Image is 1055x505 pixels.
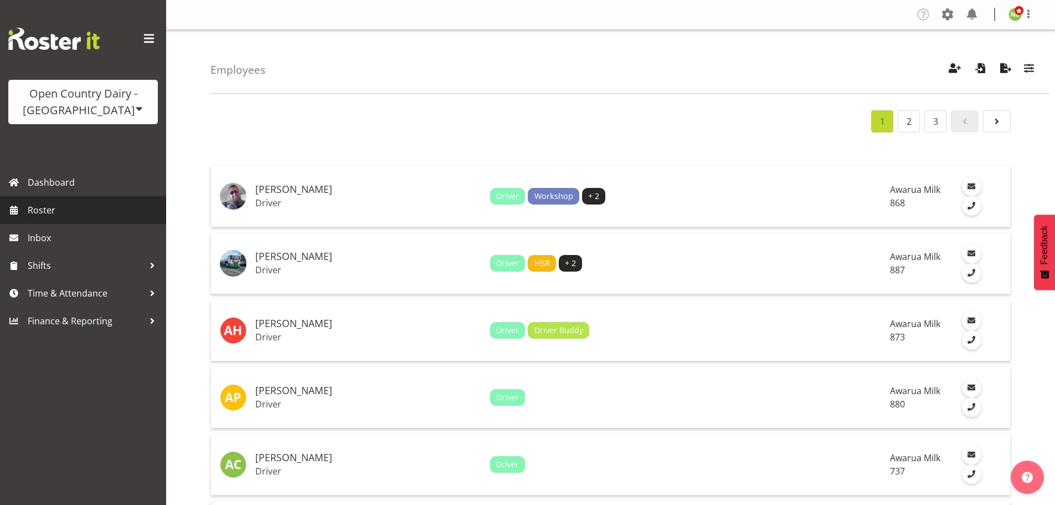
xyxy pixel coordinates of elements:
span: 868 [890,197,905,209]
span: 880 [890,398,905,410]
span: 873 [890,331,905,343]
button: Export Employees [994,58,1017,82]
img: nicole-lloyd7454.jpg [1008,8,1022,21]
span: Awarua Milk [890,385,940,397]
img: andrew-henderson7383.jpg [220,317,246,344]
h5: [PERSON_NAME] [255,385,481,396]
img: andrew-poole7464.jpg [220,384,246,411]
p: Driver [255,197,481,208]
span: Awarua Milk [890,183,940,196]
a: Call Employee [962,330,981,350]
button: Import Employees [969,58,992,82]
span: Awarua Milk [890,251,940,263]
h5: [PERSON_NAME] [255,251,481,262]
h5: [PERSON_NAME] [255,318,481,329]
a: Page 3. [924,110,946,132]
span: Feedback [1039,226,1049,264]
span: Inbox [28,229,161,246]
p: Driver [255,399,481,410]
button: Create Employees [943,58,966,82]
span: Driver [496,324,519,336]
a: Email Employee [962,311,981,330]
span: Driver [496,458,519,471]
img: alan-rolton04c296bc37223c8dd08f2cd7387a414a.png [220,183,246,210]
span: Finance & Reporting [28,313,144,329]
p: Driver [255,331,481,343]
h5: [PERSON_NAME] [255,184,481,195]
span: Shifts [28,257,144,274]
a: Email Employee [962,378,981,397]
a: Call Employee [962,263,981,283]
span: Dashboard [28,174,161,191]
span: + 2 [565,257,576,269]
span: Time & Attendance [28,285,144,302]
p: Driver [255,466,481,477]
a: Email Employee [962,177,981,196]
span: Awarua Milk [890,318,940,330]
a: Email Employee [962,445,981,465]
span: 887 [890,264,905,276]
span: + 2 [588,190,599,202]
button: Feedback - Show survey [1034,215,1055,290]
a: Call Employee [962,465,981,484]
span: HSR [534,257,550,269]
img: andrew-crawford10983.jpg [220,451,246,478]
span: Workshop [534,190,573,202]
span: Driver [496,391,519,404]
button: Filter Employees [1017,58,1041,82]
span: Driver Buddy [534,324,583,336]
span: Awarua Milk [890,452,940,464]
a: Call Employee [962,196,981,216]
h4: Employees [210,64,265,76]
img: andrew-muirad45df72db9e0ef9b86311889fb83021.png [220,250,246,277]
span: Driver [496,190,519,202]
div: Open Country Dairy - [GEOGRAPHIC_DATA] [19,85,147,119]
span: 737 [890,465,905,477]
a: Email Employee [962,244,981,263]
a: Page 2. [898,110,920,132]
img: Rosterit website logo [8,28,100,50]
span: Roster [28,202,161,218]
a: Page 0. [951,110,979,132]
a: Call Employee [962,397,981,417]
span: Driver [496,257,519,269]
p: Driver [255,264,481,276]
a: Page 2. [983,110,1011,132]
img: help-xxl-2.png [1022,472,1033,483]
h5: [PERSON_NAME] [255,452,481,463]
